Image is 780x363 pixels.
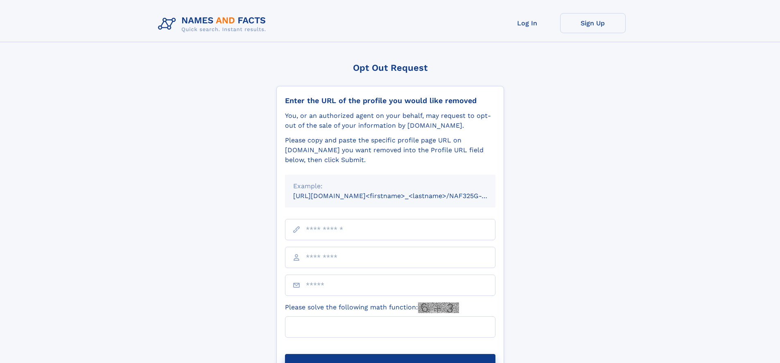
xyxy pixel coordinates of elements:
[285,96,495,105] div: Enter the URL of the profile you would like removed
[495,13,560,33] a: Log In
[293,181,487,191] div: Example:
[276,63,504,73] div: Opt Out Request
[293,192,511,200] small: [URL][DOMAIN_NAME]<firstname>_<lastname>/NAF325G-xxxxxxxx
[285,302,459,313] label: Please solve the following math function:
[285,135,495,165] div: Please copy and paste the specific profile page URL on [DOMAIN_NAME] you want removed into the Pr...
[155,13,273,35] img: Logo Names and Facts
[560,13,626,33] a: Sign Up
[285,111,495,131] div: You, or an authorized agent on your behalf, may request to opt-out of the sale of your informatio...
